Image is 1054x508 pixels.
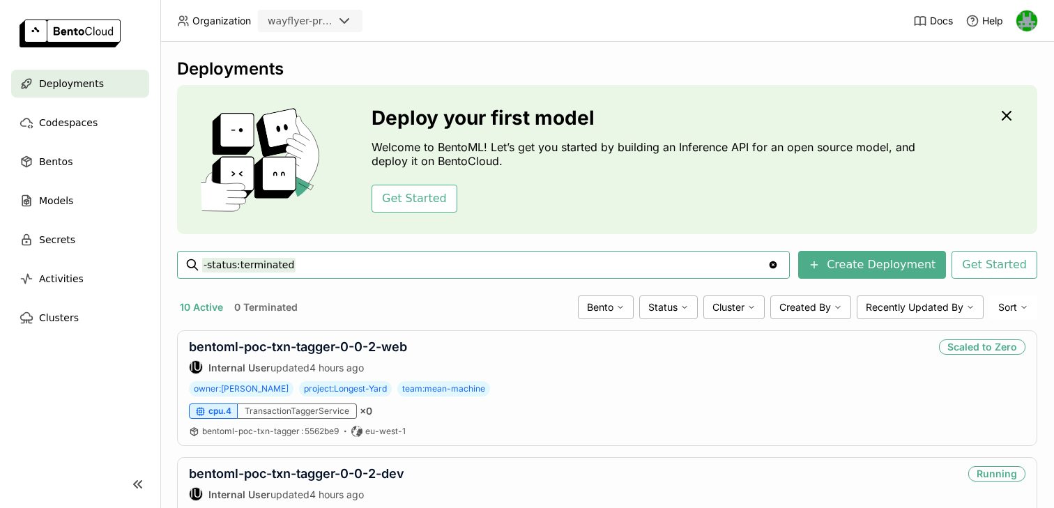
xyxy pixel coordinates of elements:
[202,426,339,437] a: bentoml-poc-txn-tagger:5562be9
[587,301,613,314] span: Bento
[397,381,490,397] span: team:mean-machine
[177,298,226,316] button: 10 Active
[39,309,79,326] span: Clusters
[998,301,1017,314] span: Sort
[189,381,293,397] span: owner:[PERSON_NAME]
[189,339,407,354] a: bentoml-poc-txn-tagger-0-0-2-web
[192,15,251,27] span: Organization
[989,295,1037,319] div: Sort
[301,426,303,436] span: :
[190,488,202,500] div: IU
[798,251,946,279] button: Create Deployment
[857,295,984,319] div: Recently Updated By
[310,488,364,500] span: 4 hours ago
[712,301,744,314] span: Cluster
[268,14,333,28] div: wayflyer-prod
[39,153,72,170] span: Bentos
[231,298,300,316] button: 0 Terminated
[372,140,922,168] p: Welcome to BentoML! Let’s get you started by building an Inference API for an open source model, ...
[238,403,357,419] div: TransactionTaggerService
[39,75,104,92] span: Deployments
[39,270,84,287] span: Activities
[767,259,779,270] svg: Clear value
[189,487,404,501] div: updated
[952,251,1037,279] button: Get Started
[11,187,149,215] a: Models
[177,59,1037,79] div: Deployments
[982,15,1003,27] span: Help
[189,360,203,374] div: Internal User
[299,381,392,397] span: project:Longest-Yard
[188,107,338,212] img: cover onboarding
[913,14,953,28] a: Docs
[648,301,678,314] span: Status
[208,406,231,417] span: cpu.4
[578,295,634,319] div: Bento
[202,426,339,436] span: bentoml-poc-txn-tagger 5562be9
[39,114,98,131] span: Codespaces
[11,70,149,98] a: Deployments
[20,20,121,47] img: logo
[365,426,406,437] span: eu-west-1
[639,295,698,319] div: Status
[335,15,336,29] input: Selected wayflyer-prod.
[11,304,149,332] a: Clusters
[208,488,270,500] strong: Internal User
[770,295,851,319] div: Created By
[189,360,407,374] div: updated
[11,148,149,176] a: Bentos
[11,265,149,293] a: Activities
[360,405,372,417] span: × 0
[968,466,1025,482] div: Running
[703,295,765,319] div: Cluster
[939,339,1025,355] div: Scaled to Zero
[11,109,149,137] a: Codespaces
[779,301,831,314] span: Created By
[189,466,404,481] a: bentoml-poc-txn-tagger-0-0-2-dev
[930,15,953,27] span: Docs
[39,231,75,248] span: Secrets
[39,192,73,209] span: Models
[866,301,963,314] span: Recently Updated By
[189,487,203,501] div: Internal User
[372,185,457,213] button: Get Started
[202,254,767,276] input: Search
[11,226,149,254] a: Secrets
[965,14,1003,28] div: Help
[1016,10,1037,31] img: Sean Hickey
[190,361,202,374] div: IU
[310,362,364,374] span: 4 hours ago
[208,362,270,374] strong: Internal User
[372,107,922,129] h3: Deploy your first model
